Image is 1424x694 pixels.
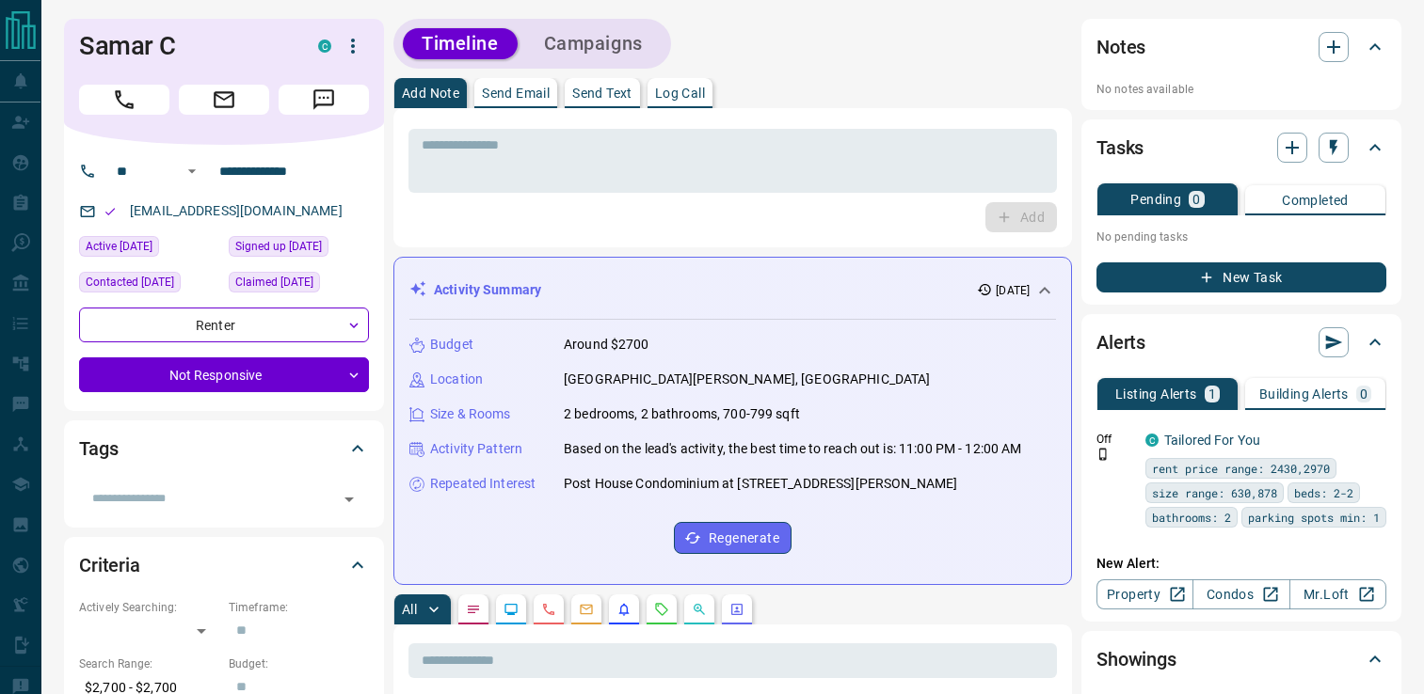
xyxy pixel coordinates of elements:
[79,85,169,115] span: Call
[564,335,649,355] p: Around $2700
[104,205,117,218] svg: Email Valid
[434,280,541,300] p: Activity Summary
[1096,133,1144,163] h2: Tasks
[235,273,313,292] span: Claimed [DATE]
[402,603,417,616] p: All
[430,474,536,494] p: Repeated Interest
[79,357,369,392] div: Not Responsive
[79,543,369,588] div: Criteria
[1192,579,1289,609] a: Condos
[1096,448,1110,461] svg: Push Notification Only
[229,655,369,672] p: Budget:
[1096,320,1386,365] div: Alerts
[655,87,705,100] p: Log Call
[181,160,203,182] button: Open
[1208,387,1216,401] p: 1
[1289,579,1386,609] a: Mr.Loft
[430,439,522,459] p: Activity Pattern
[1096,125,1386,170] div: Tasks
[430,335,473,355] p: Budget
[1115,387,1197,401] p: Listing Alerts
[430,404,511,424] p: Size & Rooms
[1096,431,1134,448] p: Off
[235,237,322,256] span: Signed up [DATE]
[1096,554,1386,574] p: New Alert:
[318,39,331,53] div: condos.ca
[1096,262,1386,292] button: New Task
[79,434,118,464] h2: Tags
[729,602,744,617] svg: Agent Actions
[409,273,1056,308] div: Activity Summary[DATE]
[1096,579,1193,609] a: Property
[1152,508,1231,527] span: bathrooms: 2
[616,602,632,617] svg: Listing Alerts
[130,203,343,218] a: [EMAIL_ADDRESS][DOMAIN_NAME]
[402,87,459,100] p: Add Note
[229,272,369,298] div: Mon Jul 21 2025
[654,602,669,617] svg: Requests
[79,308,369,342] div: Renter
[229,599,369,616] p: Timeframe:
[79,272,219,298] div: Tue Jul 22 2025
[86,273,174,292] span: Contacted [DATE]
[79,599,219,616] p: Actively Searching:
[1096,327,1145,357] h2: Alerts
[541,602,556,617] svg: Calls
[466,602,481,617] svg: Notes
[179,85,269,115] span: Email
[1096,81,1386,98] p: No notes available
[1248,508,1380,527] span: parking spots min: 1
[86,237,152,256] span: Active [DATE]
[564,370,930,389] p: [GEOGRAPHIC_DATA][PERSON_NAME], [GEOGRAPHIC_DATA]
[1096,223,1386,251] p: No pending tasks
[336,486,362,513] button: Open
[79,236,219,262] div: Mon Jul 21 2025
[504,602,519,617] svg: Lead Browsing Activity
[1145,434,1159,447] div: condos.ca
[564,474,957,494] p: Post House Condominium at [STREET_ADDRESS][PERSON_NAME]
[525,28,662,59] button: Campaigns
[1096,644,1176,674] h2: Showings
[1096,24,1386,70] div: Notes
[579,602,594,617] svg: Emails
[79,655,219,672] p: Search Range:
[1096,637,1386,682] div: Showings
[996,282,1030,299] p: [DATE]
[482,87,550,100] p: Send Email
[564,404,800,424] p: 2 bedrooms, 2 bathrooms, 700-799 sqft
[1152,483,1277,502] span: size range: 630,878
[1130,193,1181,206] p: Pending
[229,236,369,262] div: Mon Jul 21 2025
[430,370,483,389] p: Location
[79,426,369,471] div: Tags
[1360,387,1368,401] p: 0
[564,439,1022,459] p: Based on the lead's activity, the best time to reach out is: 11:00 PM - 12:00 AM
[1294,483,1353,502] span: beds: 2-2
[674,522,792,554] button: Regenerate
[572,87,632,100] p: Send Text
[1164,433,1260,448] a: Tailored For You
[279,85,369,115] span: Message
[79,550,140,580] h2: Criteria
[1152,459,1330,478] span: rent price range: 2430,2970
[1259,387,1349,401] p: Building Alerts
[1192,193,1200,206] p: 0
[79,31,290,61] h1: Samar C
[1096,32,1145,62] h2: Notes
[692,602,707,617] svg: Opportunities
[403,28,518,59] button: Timeline
[1282,194,1349,207] p: Completed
